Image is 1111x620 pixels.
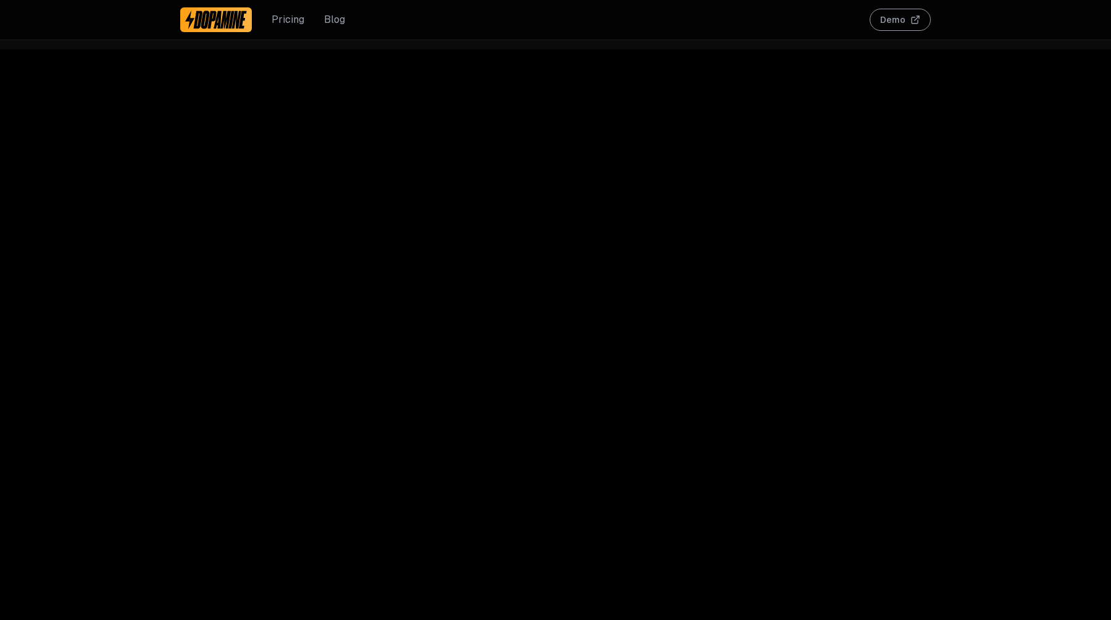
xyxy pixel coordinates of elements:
[185,10,247,30] img: Dopamine
[180,7,252,32] a: Dopamine
[870,9,931,31] button: Demo
[272,12,304,27] a: Pricing
[324,12,345,27] a: Blog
